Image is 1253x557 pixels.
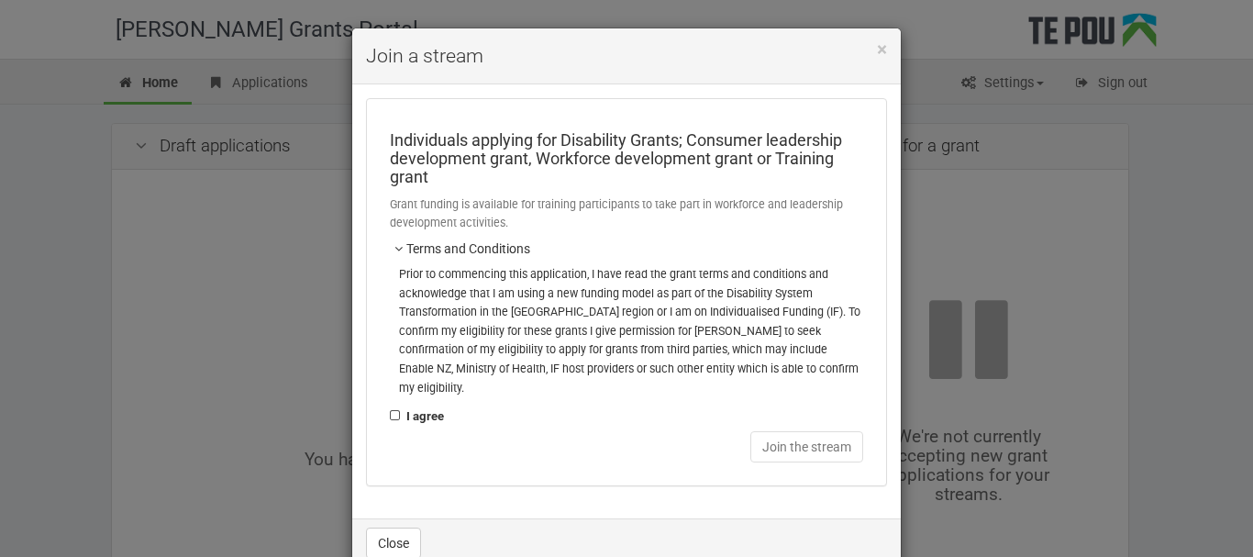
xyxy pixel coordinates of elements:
[750,431,863,462] button: Join the stream
[366,42,887,70] h4: Join a stream
[390,407,444,427] label: I agree
[390,195,863,233] p: Grant funding is available for training participants to take part in workforce and leadership dev...
[877,40,887,60] button: Close
[390,242,863,256] h5: Terms and Conditions
[390,131,863,185] h4: Individuals applying for Disability Grants; Consumer leadership development grant, Workforce deve...
[877,39,887,61] span: ×
[399,265,863,397] p: Prior to commencing this application, I have read the grant terms and conditions and acknowledge ...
